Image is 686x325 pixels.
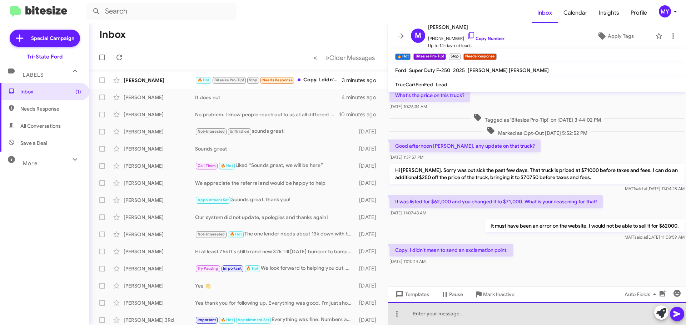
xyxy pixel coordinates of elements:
[195,248,356,255] div: Hi at least 75k It's still brand new 32k Till [DATE] bumper to bumper warranty
[124,282,195,289] div: [PERSON_NAME]
[198,163,216,168] span: Call Them
[124,94,195,101] div: [PERSON_NAME]
[342,77,382,84] div: 3 minutes ago
[246,266,258,271] span: 🔥 Hot
[124,162,195,169] div: [PERSON_NAME]
[395,54,411,60] small: 🔥 Hot
[221,163,233,168] span: 🔥 Hot
[198,318,216,322] span: Important
[389,139,541,152] p: Good afternoon [PERSON_NAME], any update on that truck?
[195,127,356,136] div: sounds great!
[653,5,678,17] button: MY
[124,299,195,306] div: [PERSON_NAME]
[86,3,237,20] input: Search
[356,265,382,272] div: [DATE]
[321,50,379,65] button: Next
[10,30,80,47] a: Special Campaign
[20,105,81,112] span: Needs Response
[195,145,356,152] div: Sounds great
[124,231,195,238] div: [PERSON_NAME]
[356,231,382,238] div: [DATE]
[625,288,659,301] span: Auto Fields
[463,54,496,60] small: Needs Response
[221,318,233,322] span: 🔥 Hot
[484,126,590,137] span: Marked as Opt-Out [DATE] 5:52:52 PM
[339,111,382,118] div: 10 minutes ago
[249,78,258,82] span: Stop
[578,30,652,42] button: Apply Tags
[356,248,382,255] div: [DATE]
[195,230,356,238] div: The one lender needs about 13k down with the negative equity to purchase the 2019
[230,232,242,237] span: 🔥 Hot
[428,31,504,42] span: [PHONE_NUMBER]
[31,35,74,42] span: Special Campaign
[389,104,427,109] span: [DATE] 10:26:34 AM
[389,244,513,257] p: Copy. I didn't mean to send an exclamation point.
[395,81,433,88] span: TrueCar/PenFed
[413,54,446,60] small: Bitesize Pro-Tip!
[342,94,382,101] div: 4 minutes ago
[124,111,195,118] div: [PERSON_NAME]
[124,145,195,152] div: [PERSON_NAME]
[124,214,195,221] div: [PERSON_NAME]
[124,248,195,255] div: [PERSON_NAME]
[485,219,685,232] p: It must have been an error on the website. I would not be able to sell it for $62000.
[356,145,382,152] div: [DATE]
[309,50,322,65] button: Previous
[23,160,38,167] span: More
[262,78,293,82] span: Needs Response
[124,265,195,272] div: [PERSON_NAME]
[389,195,603,208] p: It was listed for $62,000 and you changed it to $71,000. What is your reasoning for that!
[453,67,465,73] span: 2025
[356,316,382,324] div: [DATE]
[195,299,356,306] div: Yes thank you for following up. Everything was good. I'm just shopping around a little.
[558,2,593,23] a: Calendar
[468,67,549,73] span: [PERSON_NAME] [PERSON_NAME]
[195,214,356,221] div: Our system did not update, apologies and thanks again!
[593,2,625,23] span: Insights
[313,53,317,62] span: «
[356,299,382,306] div: [DATE]
[635,186,647,191] span: said at
[238,318,269,322] span: Appointment Set
[195,111,339,118] div: No problem. I know people reach out to us at all different stages of the shopping process. Do you...
[223,266,242,271] span: Important
[469,288,520,301] button: Mark Inactive
[195,162,356,170] div: Liked “Sounds great, we will be here”
[608,30,634,42] span: Apply Tags
[389,210,426,215] span: [DATE] 11:07:43 AM
[532,2,558,23] a: Inbox
[428,42,504,49] span: Up to 14-day-old leads
[395,67,406,73] span: Ford
[356,179,382,187] div: [DATE]
[195,94,342,101] div: It does not
[659,5,671,17] div: MY
[388,288,435,301] button: Templates
[625,2,653,23] a: Profile
[124,77,195,84] div: [PERSON_NAME]
[415,30,421,41] span: M
[124,128,195,135] div: [PERSON_NAME]
[23,72,44,78] span: Labels
[428,23,504,31] span: [PERSON_NAME]
[195,196,356,204] div: Sounds great, thank you!
[409,67,450,73] span: Super Duty F-250
[195,264,356,273] div: We look forward to helping you out. Just let us know
[389,164,685,184] p: Hi [PERSON_NAME]. Sorry was out sick the past few days. That truck is priced at $71000 before tax...
[195,76,342,84] div: Copy. I didn't mean to send an exclamation point.
[449,288,463,301] span: Pause
[394,288,429,301] span: Templates
[198,198,229,202] span: Appointment Set
[449,54,461,60] small: Stop
[356,197,382,204] div: [DATE]
[195,179,356,187] div: We appreciate the referral and would be happy to help
[619,288,665,301] button: Auto Fields
[389,154,423,160] span: [DATE] 1:37:57 PM
[389,259,426,264] span: [DATE] 11:10:14 AM
[198,129,225,134] span: Not-Interested
[124,316,195,324] div: [PERSON_NAME] 3Rd
[356,282,382,289] div: [DATE]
